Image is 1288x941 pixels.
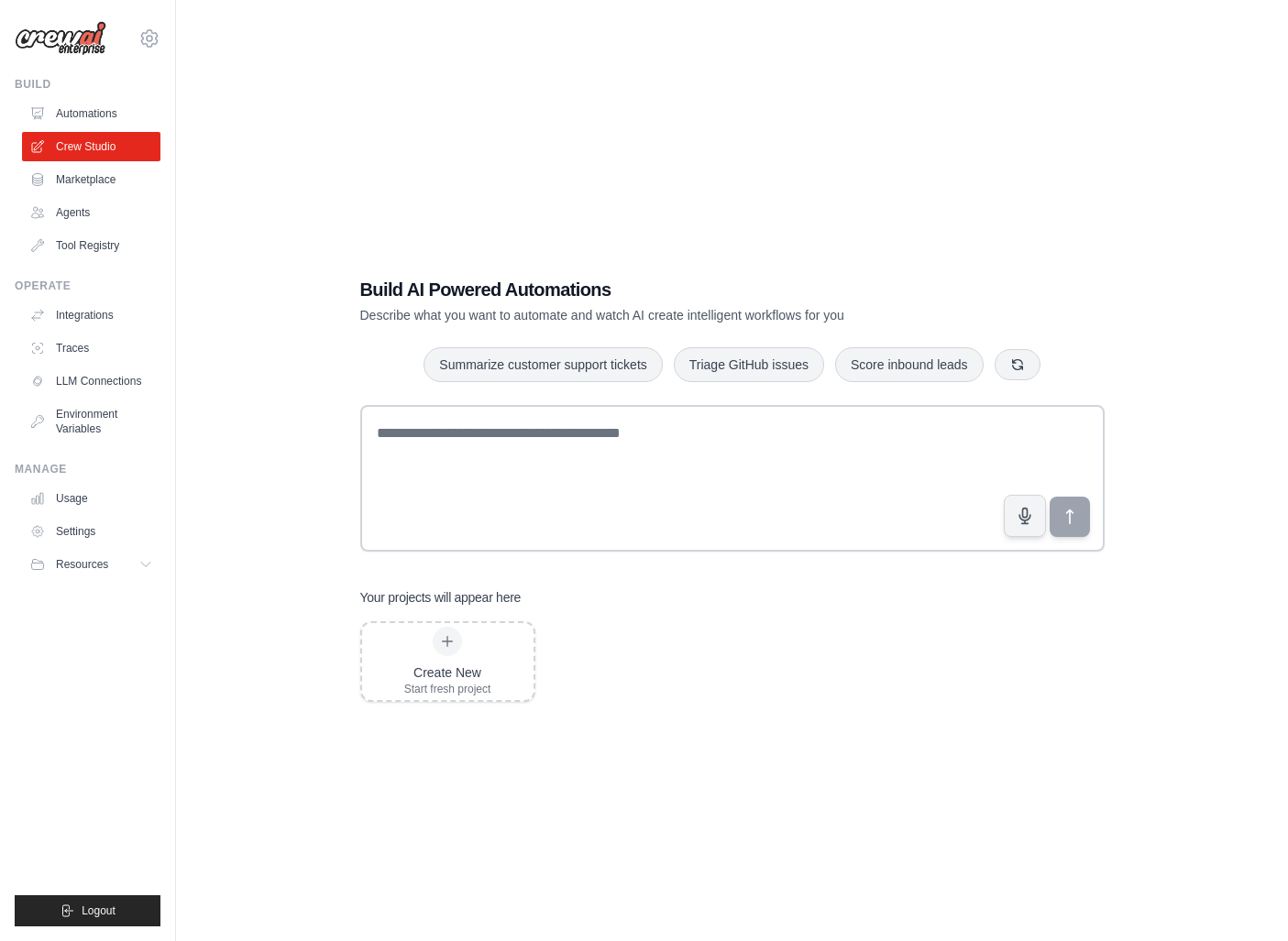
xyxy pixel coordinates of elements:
[674,347,824,382] button: Triage GitHub issues
[22,367,160,396] a: LLM Connections
[22,301,160,330] a: Integrations
[22,484,160,513] a: Usage
[404,682,491,696] div: Start fresh project
[15,77,160,92] div: Build
[22,132,160,161] a: Crew Studio
[22,99,160,128] a: Automations
[424,347,662,382] button: Summarize customer support tickets
[22,399,160,443] a: Environment Variables
[360,588,522,607] h3: Your projects will appear here
[15,21,106,56] img: Logo
[15,895,160,926] button: Logout
[360,277,976,302] h1: Build AI Powered Automations
[22,198,160,227] a: Agents
[15,462,160,476] div: Manage
[56,557,108,572] span: Resources
[22,517,160,546] a: Settings
[22,550,160,579] button: Resources
[15,279,160,293] div: Operate
[1004,495,1046,537] button: Click to speak your automation idea
[22,231,160,260] a: Tool Registry
[360,306,976,324] p: Describe what you want to automate and watch AI create intelligent workflows for you
[82,903,116,918] span: Logout
[22,334,160,363] a: Traces
[995,349,1040,380] button: Get new suggestions
[835,347,984,382] button: Score inbound leads
[404,663,491,682] div: Create New
[22,165,160,194] a: Marketplace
